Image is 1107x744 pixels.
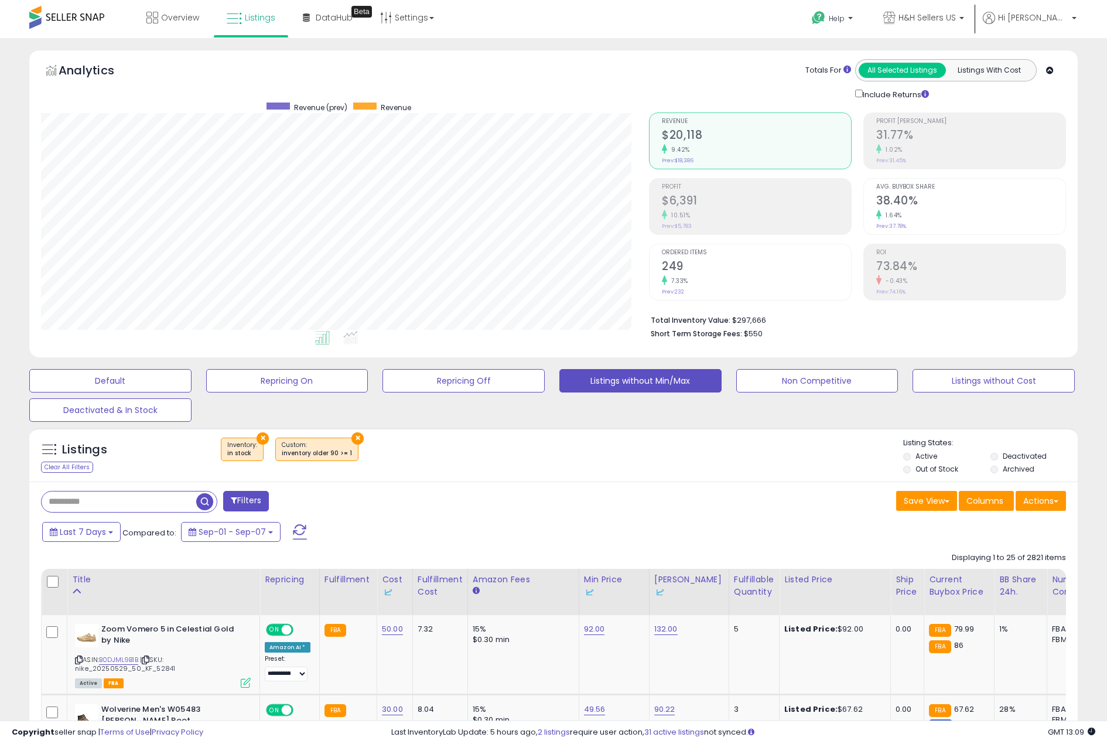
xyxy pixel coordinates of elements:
[101,704,244,740] b: Wolverine Men's W05483 [PERSON_NAME] Boot, [PERSON_NAME], 14 M US
[881,277,907,285] small: -0.43%
[265,642,310,653] div: Amazon AI *
[999,704,1038,715] div: 28%
[952,552,1066,564] div: Displaying 1 to 25 of 2821 items
[966,495,1003,507] span: Columns
[122,527,176,538] span: Compared to:
[101,624,244,649] b: Zoom Vomero 5 in Celestial Gold by Nike
[876,194,1065,210] h2: 38.40%
[662,288,684,295] small: Prev: 232
[316,12,353,23] span: DataHub
[282,441,352,458] span: Custom:
[75,624,251,687] div: ASIN:
[999,624,1038,634] div: 1%
[811,11,826,25] i: Get Help
[227,449,257,458] div: in stock
[955,720,976,731] span: 59.99
[538,726,570,738] a: 2 listings
[104,678,124,688] span: FBA
[736,369,898,393] button: Non Competitive
[257,432,269,445] button: ×
[802,2,865,38] a: Help
[227,441,257,458] span: Inventory :
[651,315,730,325] b: Total Inventory Value:
[662,157,693,164] small: Prev: $18,386
[654,704,675,715] a: 90.22
[929,624,951,637] small: FBA
[876,288,906,295] small: Prev: 74.16%
[1052,704,1091,715] div: FBA: 2
[473,586,480,596] small: Amazon Fees.
[651,312,1057,326] li: $297,666
[654,586,666,598] img: InventoryLab Logo
[382,574,408,598] div: Cost
[954,704,975,715] span: 67.62
[784,574,886,586] div: Listed Price
[784,624,881,634] div: $92.00
[12,726,54,738] strong: Copyright
[1052,715,1091,725] div: FBM: 5
[654,623,678,635] a: 132.00
[75,704,98,728] img: 41Civ82A1rL._SL40_.jpg
[584,574,644,598] div: Min Price
[954,623,975,634] span: 79.99
[667,277,688,285] small: 7.33%
[734,704,770,715] div: 3
[282,449,352,458] div: inventory older 90 >= 1
[473,624,570,634] div: 15%
[784,704,881,715] div: $67.62
[896,704,915,715] div: 0.00
[929,704,951,717] small: FBA
[473,715,570,725] div: $0.30 min
[473,704,570,715] div: 15%
[324,624,346,637] small: FBA
[382,586,394,598] img: InventoryLab Logo
[999,574,1042,598] div: BB Share 24h.
[998,12,1068,23] span: Hi [PERSON_NAME]
[60,526,106,538] span: Last 7 Days
[245,12,275,23] span: Listings
[382,369,545,393] button: Repricing Off
[876,184,1065,190] span: Avg. Buybox Share
[662,223,692,230] small: Prev: $5,783
[876,118,1065,125] span: Profit [PERSON_NAME]
[294,103,347,112] span: Revenue (prev)
[12,727,203,738] div: seller snap | |
[1052,634,1091,645] div: FBM: 4
[418,704,459,715] div: 8.04
[734,624,770,634] div: 5
[876,250,1065,256] span: ROI
[959,491,1014,511] button: Columns
[876,157,906,164] small: Prev: 31.45%
[42,522,121,542] button: Last 7 Days
[662,184,851,190] span: Profit
[62,442,107,458] h5: Listings
[292,625,310,635] span: OFF
[876,260,1065,275] h2: 73.84%
[351,6,372,18] div: Tooltip anchor
[945,63,1033,78] button: Listings With Cost
[381,103,411,112] span: Revenue
[896,624,915,634] div: 0.00
[784,704,838,715] b: Listed Price:
[206,369,368,393] button: Repricing On
[662,128,851,144] h2: $20,118
[29,369,192,393] button: Default
[75,655,175,673] span: | SKU: nike_20250529_50_KF_52841
[292,705,310,715] span: OFF
[382,586,408,598] div: Some or all of the values in this column are provided from Inventory Lab.
[929,574,989,598] div: Current Buybox Price
[267,625,282,635] span: ON
[903,438,1077,449] p: Listing States:
[267,705,282,715] span: ON
[644,726,704,738] a: 31 active listings
[59,62,137,81] h5: Analytics
[265,574,315,586] div: Repricing
[351,432,364,445] button: ×
[584,704,606,715] a: 49.56
[954,640,963,651] span: 86
[391,727,1096,738] div: Last InventoryLab Update: 5 hours ago, require user action, not synced.
[199,526,266,538] span: Sep-01 - Sep-07
[784,623,838,634] b: Listed Price:
[859,63,946,78] button: All Selected Listings
[915,464,958,474] label: Out of Stock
